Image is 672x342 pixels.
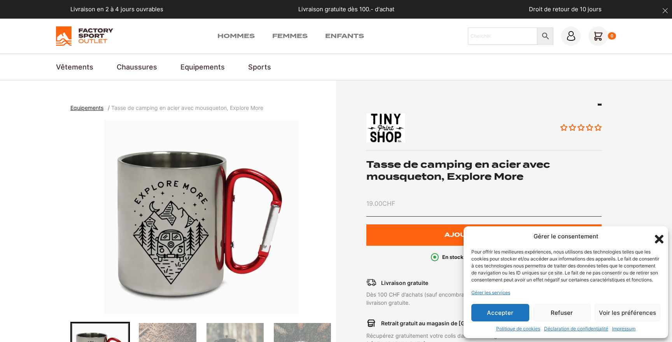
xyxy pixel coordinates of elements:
[544,325,608,332] a: Déclaration de confidentialité
[366,290,555,307] p: Dès 100 CHF d’achats (sauf encombrants), bénéficiez de la livraison gratuite.
[217,31,255,41] a: Hommes
[298,5,394,14] p: Livraison gratuite dès 100.- d'achat
[612,325,635,332] a: Impressum
[529,5,602,14] p: Droit de retour de 10 jours
[70,104,103,111] span: Equipements
[608,32,616,40] div: 0
[533,304,591,321] button: Refuser
[70,104,108,111] a: Equipements
[366,224,602,246] button: Ajouter au panier
[56,26,113,46] img: Factory Sport Outlet
[70,120,332,314] div: 1 of 7
[471,304,529,321] button: Accepter
[111,104,263,111] span: Tasse de camping en acier avec mousqueton, Explore More
[381,279,428,287] p: Livraison gratuite
[658,4,672,17] button: dismiss
[595,304,660,321] button: Voir les préférences
[534,232,598,241] div: Gérer le consentement
[366,200,395,207] bdi: 19.00
[272,31,308,41] a: Femmes
[70,104,263,113] nav: breadcrumbs
[442,254,465,260] b: En stock.
[325,31,364,41] a: Enfants
[248,62,271,72] a: Sports
[381,319,516,327] p: Retrait gratuit au magasin de [GEOGRAPHIC_DATA]
[180,62,225,72] a: Equipements
[444,232,523,238] span: Ajouter au panier
[56,62,93,72] a: Vêtements
[117,62,157,72] a: Chaussures
[382,200,395,207] span: CHF
[366,158,602,182] h1: Tasse de camping en acier avec mousqueton, Explore More
[496,325,540,332] a: Politique de cookies
[653,233,660,240] div: Fermer la boîte de dialogue
[471,248,660,283] div: Pour offrir les meilleures expériences, nous utilisons des technologies telles que les cookies po...
[442,253,537,261] p: Livré en 2 à 4 jours ouvrables
[468,28,537,45] input: Chercher
[70,5,163,14] p: Livraison en 2 à 4 jours ouvrables
[471,289,510,296] a: Gérer les services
